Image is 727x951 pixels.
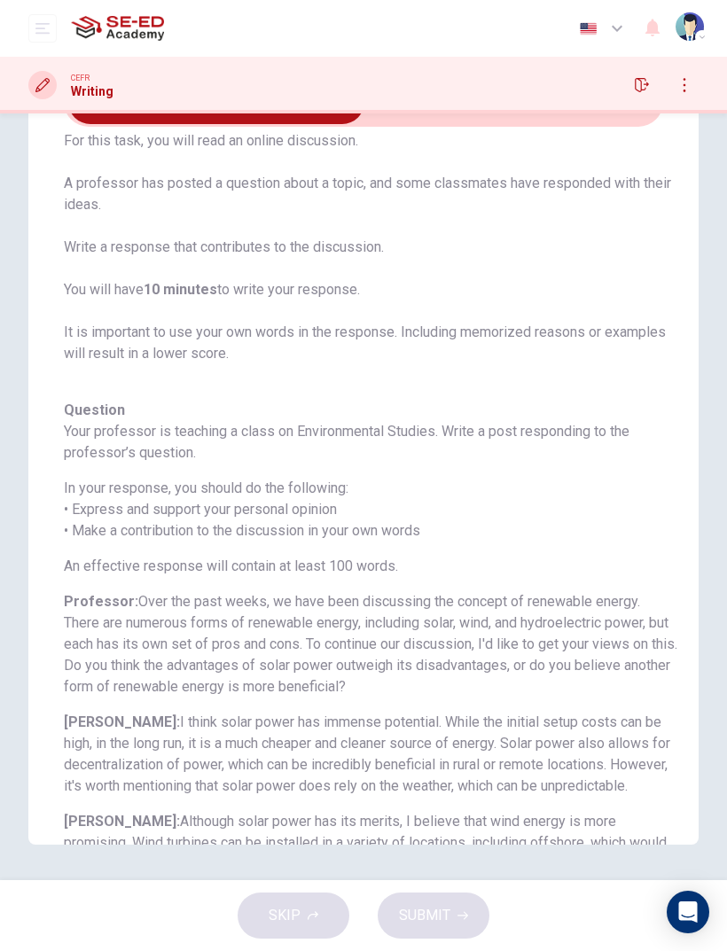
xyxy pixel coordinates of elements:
b: [PERSON_NAME]: [64,713,180,730]
button: open mobile menu [28,14,57,43]
h6: Directions [64,109,677,386]
b: 10 minutes [144,281,217,298]
span: CEFR [71,72,90,84]
h6: Although solar power has its merits, I believe that wind energy is more promising. Wind turbines ... [64,811,677,917]
b: [PERSON_NAME]: [64,813,180,830]
h6: In your response, you should do the following: • Express and support your personal opinion • Make... [64,478,677,542]
img: en [577,22,599,35]
b: Professor: [64,593,138,610]
h1: Writing [71,84,113,98]
h6: I think solar power has immense potential. While the initial setup costs can be high, in the long... [64,712,677,797]
h6: Question [64,400,677,421]
h6: An effective response will contain at least 100 words. [64,556,677,577]
h6: Over the past weeks, we have been discussing the concept of renewable energy. There are numerous ... [64,591,677,698]
img: SE-ED Academy logo [71,11,164,46]
img: Profile picture [676,12,704,41]
div: Open Intercom Messenger [667,891,709,933]
h6: Your professor is teaching a class on Environmental Studies. Write a post responding to the profe... [64,421,677,464]
p: For this task, you will read an online discussion. A professor has posted a question about a topi... [64,130,677,364]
